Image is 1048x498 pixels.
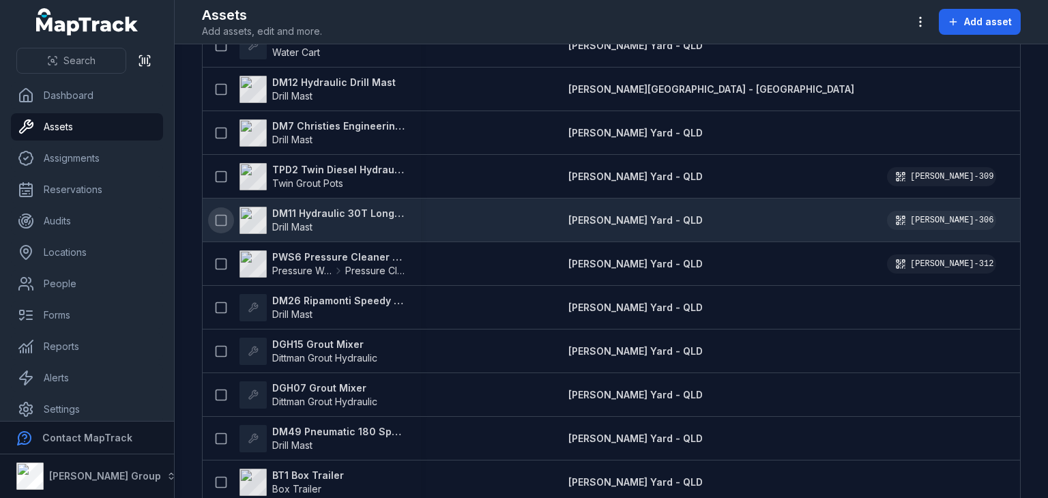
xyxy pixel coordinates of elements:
[49,470,161,482] strong: [PERSON_NAME] Group
[42,432,132,443] strong: Contact MapTrack
[11,82,163,109] a: Dashboard
[239,207,405,234] a: DM11 Hydraulic 30T LongreachDrill Mast
[239,163,405,190] a: TPD2 Twin Diesel Hydraulic Grout PotTwin Grout Pots
[239,338,377,365] a: DGH15 Grout MixerDittman Grout Hydraulic
[568,389,703,400] span: [PERSON_NAME] Yard - QLD
[272,338,377,351] strong: DGH15 Grout Mixer
[272,177,343,189] span: Twin Grout Pots
[568,388,703,402] a: [PERSON_NAME] Yard - QLD
[272,134,312,145] span: Drill Mast
[239,250,405,278] a: PWS6 Pressure Cleaner Skid MountedPressure WashersPressure Cleaner Skid Mounted
[568,39,703,53] a: [PERSON_NAME] Yard - QLD
[887,254,996,274] div: [PERSON_NAME]-312
[272,163,405,177] strong: TPD2 Twin Diesel Hydraulic Grout Pot
[568,40,703,51] span: [PERSON_NAME] Yard - QLD
[568,433,703,444] span: [PERSON_NAME] Yard - QLD
[11,333,163,360] a: Reports
[568,475,703,489] a: [PERSON_NAME] Yard - QLD
[239,469,344,496] a: BT1 Box TrailerBox Trailer
[272,76,396,89] strong: DM12 Hydraulic Drill Mast
[239,119,405,147] a: DM7 Christies Engineering Steel MastDrill Mast
[272,483,321,495] span: Box Trailer
[345,264,405,278] span: Pressure Cleaner Skid Mounted
[239,425,405,452] a: DM49 Pneumatic 180 Speedy MastDrill Mast
[568,476,703,488] span: [PERSON_NAME] Yard - QLD
[36,8,139,35] a: MapTrack
[16,48,126,74] button: Search
[11,207,163,235] a: Audits
[11,396,163,423] a: Settings
[272,308,312,320] span: Drill Mast
[272,425,405,439] strong: DM49 Pneumatic 180 Speedy Mast
[272,264,332,278] span: Pressure Washers
[272,90,312,102] span: Drill Mast
[11,239,163,266] a: Locations
[11,270,163,297] a: People
[964,15,1012,29] span: Add asset
[568,171,703,182] span: [PERSON_NAME] Yard - QLD
[568,345,703,357] span: [PERSON_NAME] Yard - QLD
[568,83,854,95] span: [PERSON_NAME][GEOGRAPHIC_DATA] - [GEOGRAPHIC_DATA]
[887,211,996,230] div: [PERSON_NAME]-306
[272,381,377,395] strong: DGH07 Grout Mixer
[568,345,703,358] a: [PERSON_NAME] Yard - QLD
[272,439,312,451] span: Drill Mast
[568,83,854,96] a: [PERSON_NAME][GEOGRAPHIC_DATA] - [GEOGRAPHIC_DATA]
[568,214,703,226] span: [PERSON_NAME] Yard - QLD
[202,25,322,38] span: Add assets, edit and more.
[272,396,377,407] span: Dittman Grout Hydraulic
[239,294,405,321] a: DM26 Ripamonti Speedy 180 AIRDrill Mast
[272,221,312,233] span: Drill Mast
[272,207,405,220] strong: DM11 Hydraulic 30T Longreach
[63,54,96,68] span: Search
[568,127,703,138] span: [PERSON_NAME] Yard - QLD
[239,32,351,59] a: WC2 Water CartWater Cart
[887,167,996,186] div: [PERSON_NAME]-309
[11,145,163,172] a: Assignments
[11,364,163,392] a: Alerts
[568,214,703,227] a: [PERSON_NAME] Yard - QLD
[11,113,163,141] a: Assets
[272,250,405,264] strong: PWS6 Pressure Cleaner Skid Mounted
[568,126,703,140] a: [PERSON_NAME] Yard - QLD
[568,170,703,184] a: [PERSON_NAME] Yard - QLD
[272,46,320,58] span: Water Cart
[272,119,405,133] strong: DM7 Christies Engineering Steel Mast
[11,176,163,203] a: Reservations
[272,469,344,482] strong: BT1 Box Trailer
[239,381,377,409] a: DGH07 Grout MixerDittman Grout Hydraulic
[11,302,163,329] a: Forms
[202,5,322,25] h2: Assets
[568,258,703,269] span: [PERSON_NAME] Yard - QLD
[568,257,703,271] a: [PERSON_NAME] Yard - QLD
[272,294,405,308] strong: DM26 Ripamonti Speedy 180 AIR
[568,301,703,314] a: [PERSON_NAME] Yard - QLD
[939,9,1021,35] button: Add asset
[568,302,703,313] span: [PERSON_NAME] Yard - QLD
[239,76,396,103] a: DM12 Hydraulic Drill MastDrill Mast
[272,352,377,364] span: Dittman Grout Hydraulic
[568,432,703,445] a: [PERSON_NAME] Yard - QLD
